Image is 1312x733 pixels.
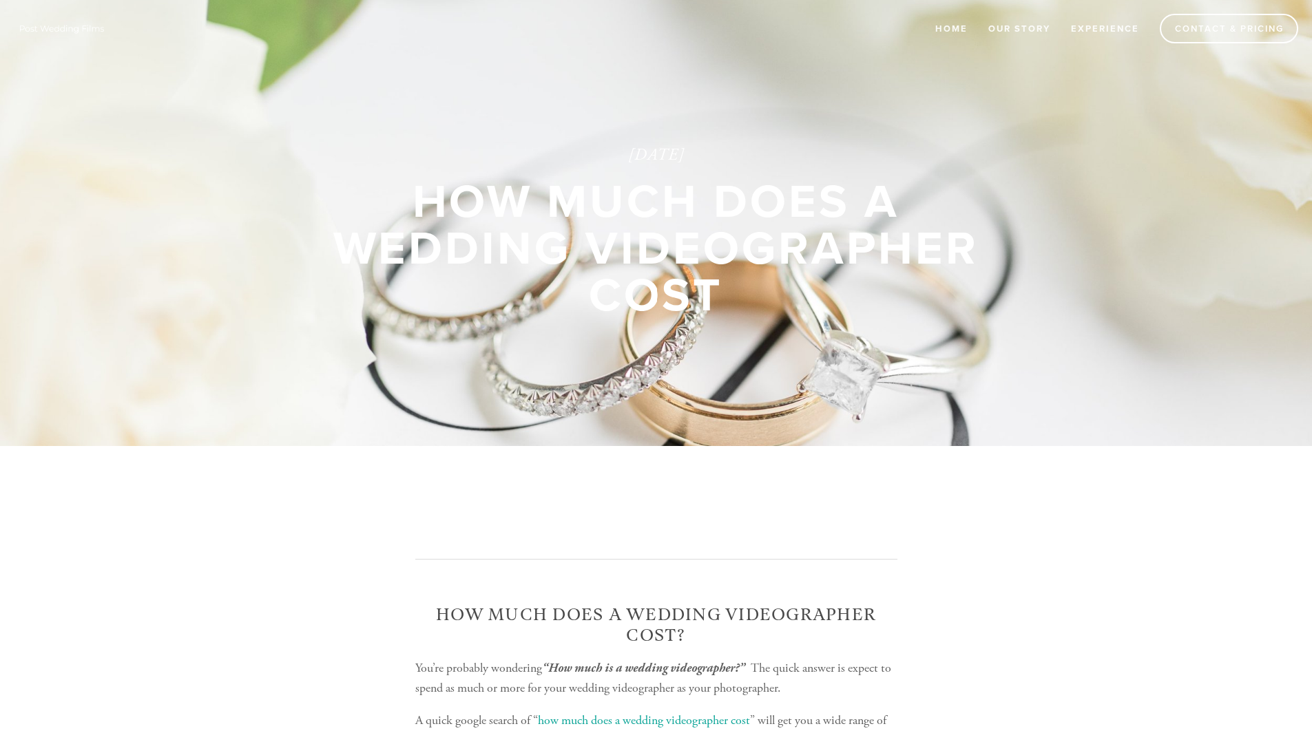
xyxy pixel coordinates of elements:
a: Home [926,17,977,40]
a: how much does a wedding videographer cost [538,712,750,728]
a: Our Story [979,17,1059,40]
a: Contact & Pricing [1160,14,1298,43]
div: How Much Does a Wedding Videographer Cost [305,177,1008,317]
p: You’re probably wondering The quick answer is expect to spend as much or more for your wedding vi... [415,659,897,699]
h2: How Much Does a Wedding Videographer Cost? [415,605,897,646]
time: [DATE] [305,146,1008,164]
em: “How much is a wedding videographer?” [542,661,745,675]
img: Wisconsin Wedding Videographer [14,18,110,39]
a: Experience [1062,17,1148,40]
